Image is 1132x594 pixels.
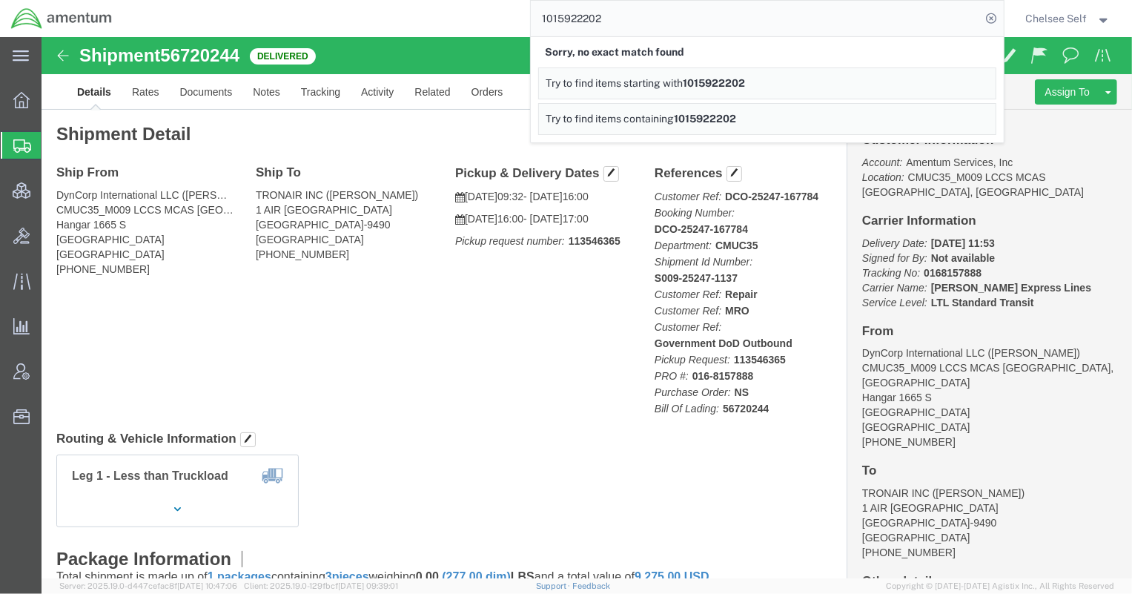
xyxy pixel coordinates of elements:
[10,7,113,30] img: logo
[683,77,746,89] span: 1015922202
[59,581,237,590] span: Server: 2025.19.0-d447cefac8f
[675,113,737,125] span: 1015922202
[338,581,398,590] span: [DATE] 09:39:01
[1026,10,1088,27] span: Chelsee Self
[177,581,237,590] span: [DATE] 10:47:06
[42,37,1132,578] iframe: FS Legacy Container
[546,77,683,89] span: Try to find items starting with
[1025,10,1112,27] button: Chelsee Self
[538,37,996,67] div: Sorry, no exact match found
[536,581,573,590] a: Support
[572,581,610,590] a: Feedback
[886,580,1114,593] span: Copyright © [DATE]-[DATE] Agistix Inc., All Rights Reserved
[531,1,982,36] input: Search for shipment number, reference number
[546,113,675,125] span: Try to find items containing
[244,581,398,590] span: Client: 2025.19.0-129fbcf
